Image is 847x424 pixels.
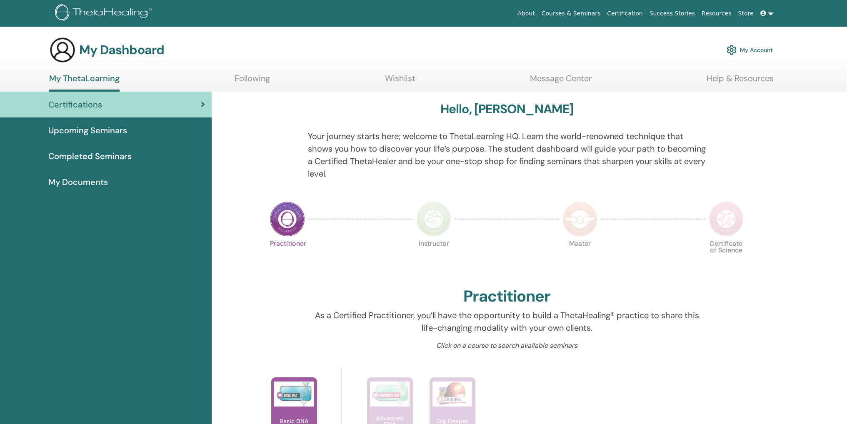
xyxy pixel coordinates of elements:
a: Success Stories [646,6,698,21]
img: Master [562,202,597,237]
p: Certificate of Science [709,240,744,275]
p: Practitioner [270,240,305,275]
a: Help & Resources [707,73,774,90]
p: Your journey starts here; welcome to ThetaLearning HQ. Learn the world-renowned technique that sh... [308,130,706,180]
img: Advanced DNA [370,382,410,407]
span: Upcoming Seminars [48,124,127,137]
p: As a Certified Practitioner, you’ll have the opportunity to build a ThetaHealing® practice to sha... [308,309,706,334]
img: Instructor [416,202,451,237]
span: My Documents [48,176,108,188]
img: Certificate of Science [709,202,744,237]
p: Click on a course to search available seminars [308,341,706,351]
img: logo.png [55,4,155,23]
a: Resources [698,6,735,21]
p: Instructor [416,240,451,275]
img: Basic DNA [274,382,314,407]
p: Master [562,240,597,275]
a: Following [235,73,270,90]
h3: Hello, [PERSON_NAME] [440,102,574,117]
p: Basic DNA [276,418,312,424]
h3: My Dashboard [79,42,164,57]
img: cog.svg [727,43,737,57]
a: Message Center [530,73,592,90]
img: generic-user-icon.jpg [49,37,76,63]
h2: Practitioner [463,287,550,306]
a: Courses & Seminars [538,6,604,21]
a: Store [735,6,757,21]
span: Completed Seminars [48,150,132,162]
a: Certification [604,6,646,21]
img: Practitioner [270,202,305,237]
span: Certifications [48,98,102,111]
a: Wishlist [385,73,415,90]
a: My ThetaLearning [49,73,120,92]
p: Dig Deeper [434,418,471,424]
a: About [514,6,538,21]
a: My Account [727,41,773,59]
img: Dig Deeper [432,382,472,407]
